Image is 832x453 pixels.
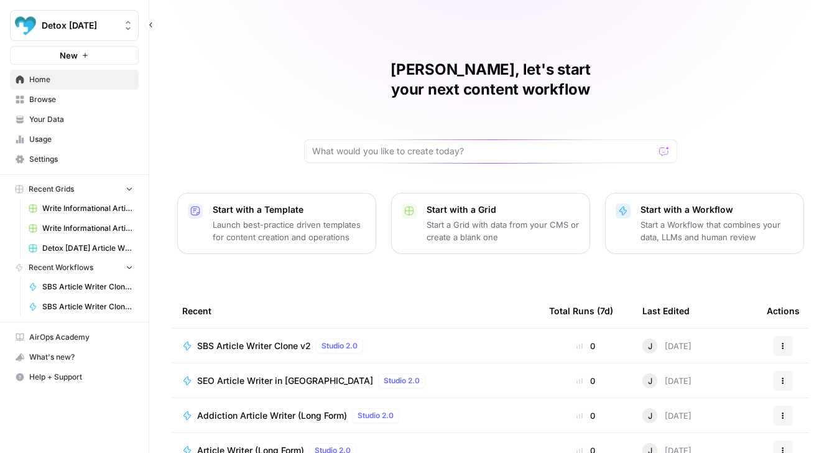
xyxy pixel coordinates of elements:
div: 0 [549,340,622,352]
span: SBS Article Writer Clone v2 [197,340,311,352]
a: SBS Article Writer Clone v1 [23,277,139,297]
p: Start a Workflow that combines your data, LLMs and human review [640,218,793,243]
button: New [10,46,139,65]
div: Last Edited [642,294,690,328]
a: AirOps Academy [10,327,139,347]
a: Write Informational Article [23,218,139,238]
a: Your Data [10,110,139,129]
p: Start with a Template [213,203,366,216]
div: Total Runs (7d) [549,294,613,328]
p: Start with a Grid [427,203,580,216]
a: Addiction Article Writer (Long Form)Studio 2.0 [182,408,529,423]
p: Start a Grid with data from your CMS or create a blank one [427,218,580,243]
span: SBS Article Writer Clone v2 [42,301,133,312]
button: Recent Grids [10,180,139,198]
button: Start with a TemplateLaunch best-practice driven templates for content creation and operations [177,193,376,254]
p: Start with a Workflow [640,203,793,216]
div: [DATE] [642,408,691,423]
img: Detox Today Logo [14,14,37,37]
span: Studio 2.0 [358,410,394,421]
div: [DATE] [642,339,691,353]
span: Detox [DATE] [42,19,117,32]
span: J [648,375,652,387]
div: Actions [767,294,800,328]
span: Usage [29,134,133,145]
span: Addiction Article Writer (Long Form) [197,409,347,422]
input: What would you like to create today? [312,145,654,157]
h1: [PERSON_NAME], let's start your next content workflow [304,60,677,100]
button: Start with a WorkflowStart a Workflow that combines your data, LLMs and human review [605,193,804,254]
span: Help + Support [29,371,133,383]
div: What's new? [11,348,138,367]
span: J [648,340,652,352]
p: Launch best-practice driven templates for content creation and operations [213,218,366,243]
span: Browse [29,94,133,105]
a: Write Informational Article [23,198,139,218]
span: New [60,49,78,62]
a: Usage [10,129,139,149]
button: Recent Workflows [10,258,139,277]
a: SEO Article Writer in [GEOGRAPHIC_DATA]Studio 2.0 [182,373,529,388]
button: Workspace: Detox Today [10,10,139,41]
span: Write Informational Article [42,203,133,214]
span: AirOps Academy [29,332,133,343]
span: SBS Article Writer Clone v1 [42,281,133,292]
span: Recent Grids [29,184,74,195]
span: SEO Article Writer in [GEOGRAPHIC_DATA] [197,375,373,387]
span: Settings [29,154,133,165]
div: 0 [549,409,622,422]
span: Home [29,74,133,85]
span: Recent Workflows [29,262,93,273]
button: What's new? [10,347,139,367]
a: Detox [DATE] Article Writer Grid [23,238,139,258]
a: SBS Article Writer Clone v2Studio 2.0 [182,339,529,353]
span: Your Data [29,114,133,125]
span: Studio 2.0 [384,375,420,386]
div: 0 [549,375,622,387]
a: Settings [10,149,139,169]
button: Help + Support [10,367,139,387]
span: J [648,409,652,422]
span: Detox [DATE] Article Writer Grid [42,243,133,254]
span: Write Informational Article [42,223,133,234]
a: Home [10,70,139,90]
a: Browse [10,90,139,110]
button: Start with a GridStart a Grid with data from your CMS or create a blank one [391,193,590,254]
a: SBS Article Writer Clone v2 [23,297,139,317]
div: [DATE] [642,373,691,388]
div: Recent [182,294,529,328]
span: Studio 2.0 [321,340,358,352]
